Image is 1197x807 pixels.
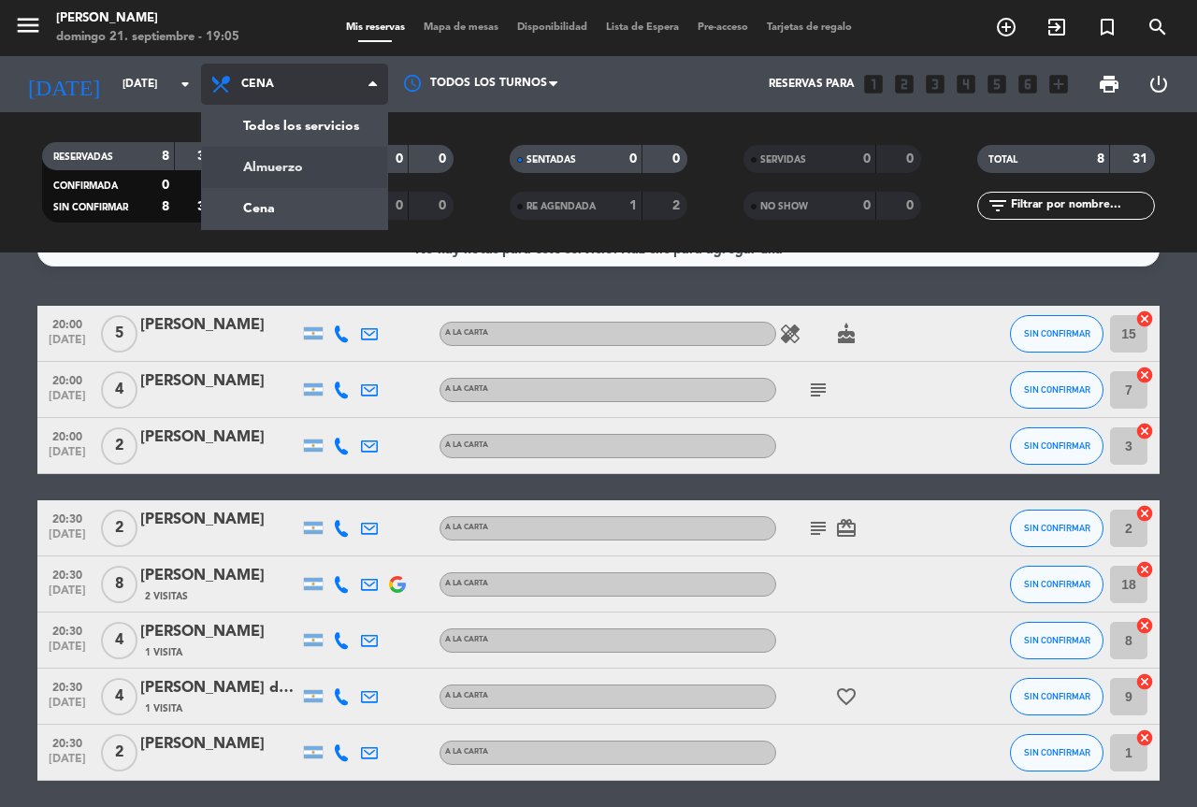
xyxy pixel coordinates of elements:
[954,72,978,96] i: looks_4
[1010,622,1103,659] button: SIN CONFIRMAR
[906,152,917,166] strong: 0
[1024,384,1090,395] span: SIN CONFIRMAR
[1135,560,1154,579] i: cancel
[396,199,403,212] strong: 0
[101,734,137,771] span: 2
[162,200,169,213] strong: 8
[1046,16,1068,38] i: exit_to_app
[44,584,91,606] span: [DATE]
[337,22,414,33] span: Mis reservas
[987,195,1009,217] i: filter_list
[629,199,637,212] strong: 1
[53,152,113,162] span: RESERVADAS
[44,446,91,468] span: [DATE]
[44,390,91,411] span: [DATE]
[861,72,886,96] i: looks_one
[140,676,299,700] div: [PERSON_NAME] de los [PERSON_NAME]
[44,641,91,662] span: [DATE]
[1024,691,1090,701] span: SIN CONFIRMAR
[445,441,488,449] span: A LA CARTA
[14,11,42,39] i: menu
[101,371,137,409] span: 4
[1135,728,1154,747] i: cancel
[140,369,299,394] div: [PERSON_NAME]
[597,22,688,33] span: Lista de Espera
[445,692,488,699] span: A LA CARTA
[445,580,488,587] span: A LA CARTA
[1010,510,1103,547] button: SIN CONFIRMAR
[1010,427,1103,465] button: SIN CONFIRMAR
[396,152,403,166] strong: 0
[863,152,871,166] strong: 0
[439,152,450,166] strong: 0
[445,329,488,337] span: A LA CARTA
[995,16,1017,38] i: add_circle_outline
[688,22,757,33] span: Pre-acceso
[140,425,299,450] div: [PERSON_NAME]
[44,507,91,528] span: 20:30
[445,524,488,531] span: A LA CARTA
[757,22,861,33] span: Tarjetas de regalo
[1010,734,1103,771] button: SIN CONFIRMAR
[1024,440,1090,451] span: SIN CONFIRMAR
[140,620,299,644] div: [PERSON_NAME]
[985,72,1009,96] i: looks_5
[14,11,42,46] button: menu
[1132,152,1151,166] strong: 31
[44,368,91,390] span: 20:00
[202,188,387,229] a: Cena
[101,566,137,603] span: 8
[835,685,858,708] i: favorite_border
[923,72,947,96] i: looks_3
[1010,371,1103,409] button: SIN CONFIRMAR
[145,589,188,604] span: 2 Visitas
[1147,16,1169,38] i: search
[769,78,855,91] span: Reservas para
[835,323,858,345] i: cake
[44,334,91,355] span: [DATE]
[101,427,137,465] span: 2
[629,152,637,166] strong: 0
[44,675,91,697] span: 20:30
[14,64,113,105] i: [DATE]
[1024,328,1090,339] span: SIN CONFIRMAR
[44,753,91,774] span: [DATE]
[1097,152,1104,166] strong: 8
[101,510,137,547] span: 2
[145,645,182,660] span: 1 Visita
[101,678,137,715] span: 4
[988,155,1017,165] span: TOTAL
[53,203,128,212] span: SIN CONFIRMAR
[162,179,169,192] strong: 0
[56,28,239,47] div: domingo 21. septiembre - 19:05
[1024,579,1090,589] span: SIN CONFIRMAR
[760,155,806,165] span: SERVIDAS
[526,202,596,211] span: RE AGENDADA
[863,199,871,212] strong: 0
[1024,635,1090,645] span: SIN CONFIRMAR
[140,508,299,532] div: [PERSON_NAME]
[389,576,406,593] img: google-logo.png
[197,200,216,213] strong: 31
[1016,72,1040,96] i: looks_6
[445,748,488,756] span: A LA CARTA
[672,152,684,166] strong: 0
[1098,73,1120,95] span: print
[202,106,387,147] a: Todos los servicios
[1046,72,1071,96] i: add_box
[1133,56,1183,112] div: LOG OUT
[140,732,299,757] div: [PERSON_NAME]
[44,563,91,584] span: 20:30
[197,150,216,163] strong: 31
[241,78,274,91] span: Cena
[439,199,450,212] strong: 0
[1024,747,1090,757] span: SIN CONFIRMAR
[779,323,801,345] i: healing
[526,155,576,165] span: SENTADAS
[140,313,299,338] div: [PERSON_NAME]
[1135,366,1154,384] i: cancel
[414,22,508,33] span: Mapa de mesas
[892,72,916,96] i: looks_two
[807,379,829,401] i: subject
[145,701,182,716] span: 1 Visita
